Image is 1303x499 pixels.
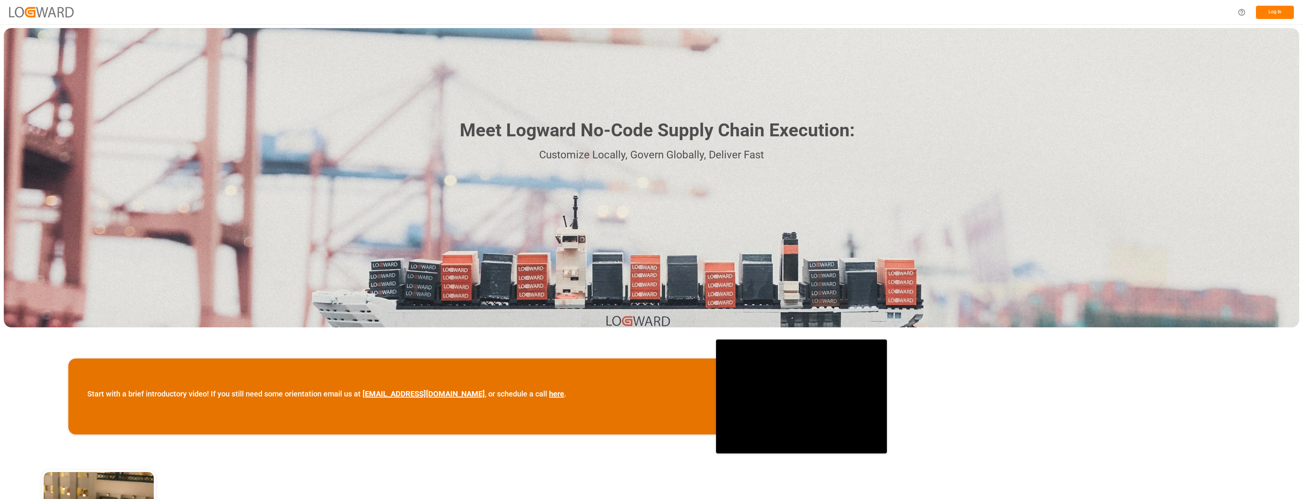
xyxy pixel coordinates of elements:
[716,340,887,453] iframe: video
[460,117,855,144] h1: Meet Logward No-Code Supply Chain Execution:
[1256,6,1294,19] button: Log In
[549,389,564,398] a: here
[87,388,566,400] p: Start with a brief introductory video! If you still need some orientation email us at , or schedu...
[448,147,855,164] p: Customize Locally, Govern Globally, Deliver Fast
[363,389,485,398] a: [EMAIL_ADDRESS][DOMAIN_NAME]
[1233,4,1250,21] button: Help Center
[9,7,74,17] img: Logward_new_orange.png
